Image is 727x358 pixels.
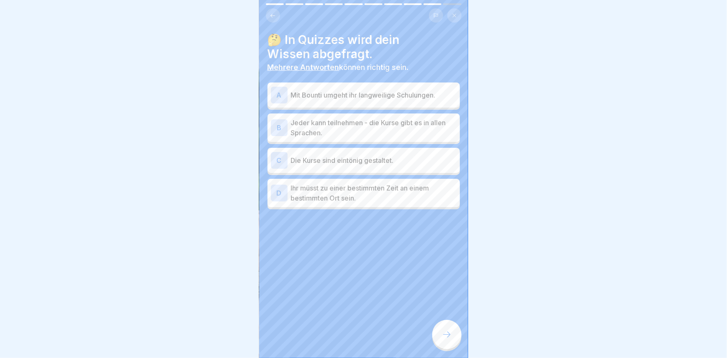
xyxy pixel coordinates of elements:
[291,118,457,138] p: Jeder kann teilnehmen - die Kurse gibt es in allen Sprachen.
[271,119,288,136] div: B
[291,183,457,203] p: Ihr müsst zu einer bestimmten Zeit an einem bestimmten Ort sein.
[291,155,457,165] p: Die Kurse sind eintönig gestaltet.
[271,152,288,169] div: C
[291,90,457,100] p: Mit Bounti umgeht ihr langweilige Schulungen.
[268,63,339,72] b: Mehrere Antworten
[271,87,288,103] div: A
[271,185,288,201] div: D
[268,63,460,72] p: können richtig sein.
[268,33,460,61] h4: 🤔 In Quizzes wird dein Wissen abgefragt.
